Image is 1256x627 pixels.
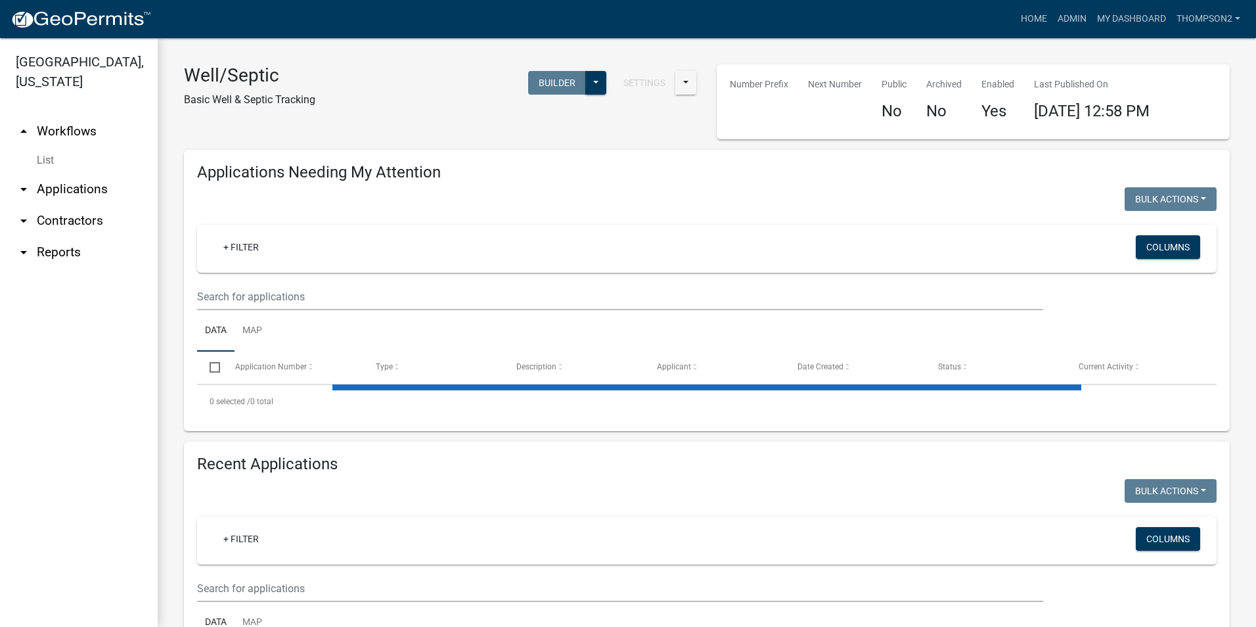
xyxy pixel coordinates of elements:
h3: Well/Septic [184,64,315,87]
p: Next Number [808,78,862,91]
i: arrow_drop_down [16,181,32,197]
p: Basic Well & Septic Tracking [184,92,315,108]
input: Search for applications [197,283,1043,310]
div: 0 total [197,385,1217,418]
span: 0 selected / [210,397,250,406]
a: + Filter [213,235,269,259]
h4: No [926,102,962,121]
span: Type [376,362,393,371]
button: Columns [1136,527,1200,551]
span: Applicant [657,362,691,371]
p: Last Published On [1034,78,1150,91]
span: [DATE] 12:58 PM [1034,102,1150,120]
span: Date Created [797,362,843,371]
datatable-header-cell: Current Activity [1066,352,1207,383]
a: Data [197,310,235,352]
a: Admin [1052,7,1092,32]
a: My Dashboard [1092,7,1171,32]
p: Archived [926,78,962,91]
h4: No [882,102,907,121]
button: Columns [1136,235,1200,259]
a: Thompson2 [1171,7,1245,32]
p: Public [882,78,907,91]
datatable-header-cell: Date Created [785,352,926,383]
input: Search for applications [197,575,1043,602]
span: Current Activity [1079,362,1133,371]
h4: Recent Applications [197,455,1217,474]
span: Description [516,362,556,371]
p: Enabled [981,78,1014,91]
button: Settings [613,71,676,95]
datatable-header-cell: Applicant [644,352,785,383]
span: Application Number [235,362,307,371]
span: Status [938,362,961,371]
i: arrow_drop_up [16,124,32,139]
a: Map [235,310,270,352]
p: Number Prefix [730,78,788,91]
a: Home [1016,7,1052,32]
a: + Filter [213,527,269,551]
i: arrow_drop_down [16,213,32,229]
button: Bulk Actions [1125,187,1217,211]
button: Builder [528,71,586,95]
datatable-header-cell: Status [926,352,1066,383]
datatable-header-cell: Description [504,352,644,383]
button: Bulk Actions [1125,479,1217,503]
datatable-header-cell: Select [197,352,222,383]
h4: Yes [981,102,1014,121]
i: arrow_drop_down [16,244,32,260]
h4: Applications Needing My Attention [197,163,1217,182]
datatable-header-cell: Application Number [222,352,363,383]
datatable-header-cell: Type [363,352,503,383]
